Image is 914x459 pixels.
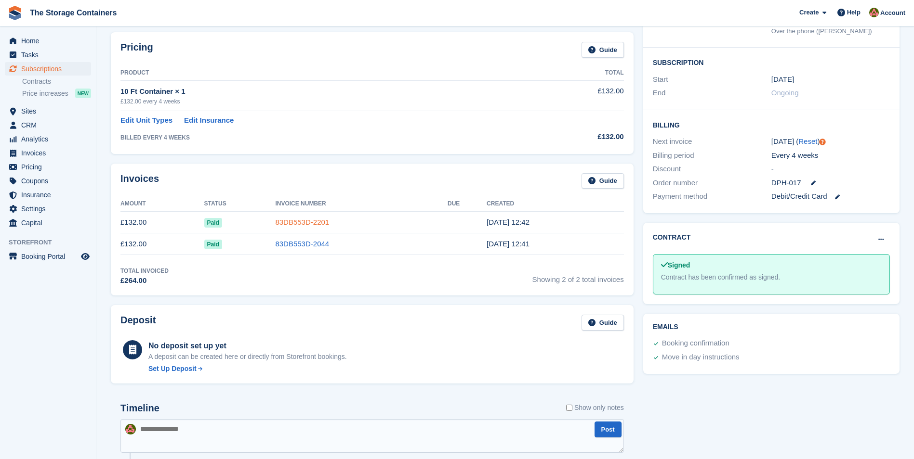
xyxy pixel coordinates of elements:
[120,115,172,126] a: Edit Unit Types
[21,174,79,188] span: Coupons
[26,5,120,21] a: The Storage Containers
[771,164,890,175] div: -
[799,8,819,17] span: Create
[582,42,624,58] a: Guide
[532,267,624,286] span: Showing 2 of 2 total invoices
[487,240,530,248] time: 2025-07-24 11:41:42 UTC
[582,173,624,189] a: Guide
[204,218,222,228] span: Paid
[21,188,79,202] span: Insurance
[653,74,771,85] div: Start
[653,191,771,202] div: Payment method
[9,238,96,247] span: Storefront
[148,364,197,374] div: Set Up Deposit
[771,74,794,85] time: 2025-07-24 00:00:00 UTC
[771,178,801,189] span: DPH-017
[771,136,890,147] div: [DATE] ( )
[582,315,624,331] a: Guide
[5,132,91,146] a: menu
[566,403,572,413] input: Show only notes
[8,6,22,20] img: stora-icon-8386f47178a22dfd0bd8f6a31ec36ba5ce8667c1dd55bd0f319d3a0aa187defe.svg
[204,196,276,212] th: Status
[653,323,890,331] h2: Emails
[5,160,91,174] a: menu
[566,403,624,413] label: Show only notes
[662,352,740,363] div: Move in day instructions
[661,272,882,282] div: Contract has been confirmed as signed.
[880,8,905,18] span: Account
[5,216,91,229] a: menu
[22,89,68,98] span: Price increases
[771,191,890,202] div: Debit/Credit Card
[448,196,487,212] th: Due
[75,89,91,98] div: NEW
[771,26,890,36] div: Over the phone ([PERSON_NAME])
[120,65,530,81] th: Product
[120,275,169,286] div: £264.00
[120,233,204,255] td: £132.00
[5,174,91,188] a: menu
[21,132,79,146] span: Analytics
[79,251,91,262] a: Preview store
[5,146,91,160] a: menu
[148,340,347,352] div: No deposit set up yet
[120,97,530,106] div: £132.00 every 4 weeks
[148,364,347,374] a: Set Up Deposit
[5,188,91,202] a: menu
[818,138,827,146] div: Tooltip anchor
[120,315,156,331] h2: Deposit
[771,150,890,161] div: Every 4 weeks
[595,421,622,437] button: Post
[487,196,624,212] th: Created
[120,212,204,233] td: £132.00
[869,8,879,17] img: Kirsty Simpson
[21,250,79,263] span: Booking Portal
[120,86,530,97] div: 10 Ft Container × 1
[653,178,771,189] div: Order number
[847,8,861,17] span: Help
[798,137,817,145] a: Reset
[120,403,159,414] h2: Timeline
[120,267,169,275] div: Total Invoiced
[275,240,329,248] a: 83DB553D-2044
[487,218,530,226] time: 2025-08-21 11:42:18 UTC
[530,65,624,81] th: Total
[5,48,91,62] a: menu
[184,115,234,126] a: Edit Insurance
[653,120,890,129] h2: Billing
[5,62,91,76] a: menu
[21,202,79,216] span: Settings
[120,133,530,142] div: BILLED EVERY 4 WEEKS
[21,48,79,62] span: Tasks
[125,424,136,434] img: Kirsty Simpson
[653,232,691,242] h2: Contract
[21,216,79,229] span: Capital
[5,118,91,132] a: menu
[653,57,890,67] h2: Subscription
[653,136,771,147] div: Next invoice
[530,131,624,142] div: £132.00
[21,160,79,174] span: Pricing
[771,89,799,97] span: Ongoing
[661,260,882,270] div: Signed
[5,104,91,118] a: menu
[120,173,159,189] h2: Invoices
[662,338,729,349] div: Booking confirmation
[530,80,624,111] td: £132.00
[120,196,204,212] th: Amount
[5,34,91,48] a: menu
[21,118,79,132] span: CRM
[653,164,771,175] div: Discount
[21,104,79,118] span: Sites
[275,196,448,212] th: Invoice Number
[22,88,91,99] a: Price increases NEW
[120,42,153,58] h2: Pricing
[5,202,91,216] a: menu
[148,352,347,362] p: A deposit can be created here or directly from Storefront bookings.
[275,218,329,226] a: 83DB553D-2201
[653,150,771,161] div: Billing period
[204,240,222,249] span: Paid
[5,250,91,263] a: menu
[21,34,79,48] span: Home
[22,77,91,86] a: Contracts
